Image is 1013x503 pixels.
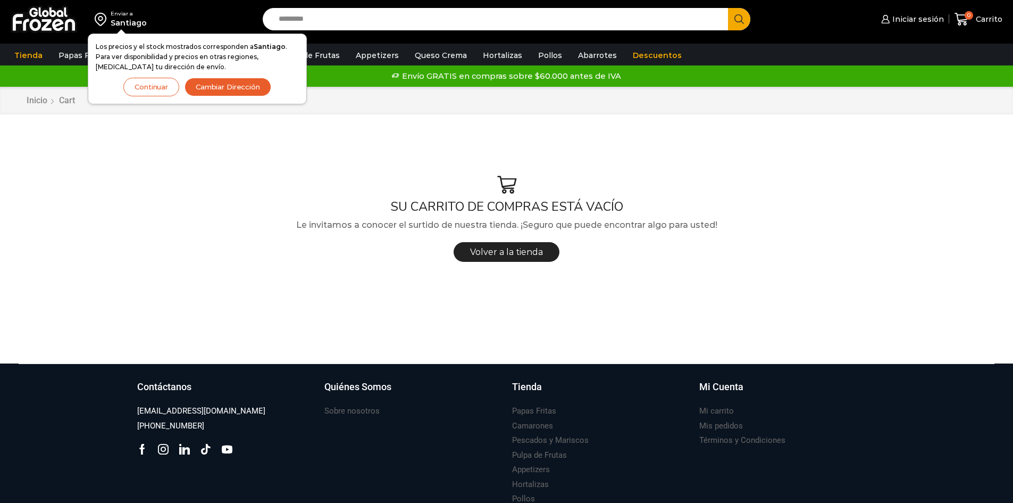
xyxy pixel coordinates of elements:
[9,45,48,65] a: Tienda
[512,479,549,490] h3: Hortalizas
[512,380,542,394] h3: Tienda
[137,380,191,394] h3: Contáctanos
[512,433,589,448] a: Pescados y Mariscos
[573,45,622,65] a: Abarrotes
[699,435,785,446] h3: Términos y Condiciones
[699,433,785,448] a: Términos y Condiciones
[324,380,391,394] h3: Quiénes Somos
[53,45,112,65] a: Papas Fritas
[699,420,743,432] h3: Mis pedidos
[111,18,147,28] div: Santiago
[512,406,556,417] h3: Papas Fritas
[878,9,943,30] a: Iniciar sesión
[254,43,286,51] strong: Santiago
[96,42,299,72] p: Los precios y el stock mostrados corresponden a . Para ver disponibilidad y precios en otras regi...
[95,10,111,28] img: address-field-icon.svg
[512,464,550,475] h3: Appetizers
[470,247,543,257] span: Volver a la tienda
[512,419,553,433] a: Camarones
[512,420,553,432] h3: Camarones
[512,380,689,405] a: Tienda
[324,404,380,418] a: Sobre nosotros
[890,14,944,24] span: Iniciar sesión
[533,45,567,65] a: Pollos
[478,45,528,65] a: Hortalizas
[955,7,1002,32] a: 0 Carrito
[324,406,380,417] h3: Sobre nosotros
[19,199,994,215] h1: SU CARRITO DE COMPRAS ESTÁ VACÍO
[273,45,345,65] a: Pulpa de Frutas
[728,8,750,30] button: Search button
[19,218,994,232] p: Le invitamos a conocer el surtido de nuestra tienda. ¡Seguro que puede encontrar algo para usted!
[699,419,743,433] a: Mis pedidos
[512,448,567,463] a: Pulpa de Frutas
[137,419,204,433] a: [PHONE_NUMBER]
[324,380,501,405] a: Quiénes Somos
[26,95,48,107] a: Inicio
[137,420,204,432] h3: [PHONE_NUMBER]
[699,404,734,418] a: Mi carrito
[512,404,556,418] a: Papas Fritas
[185,78,271,96] button: Cambiar Dirección
[699,406,734,417] h3: Mi carrito
[699,380,743,394] h3: Mi Cuenta
[512,477,549,492] a: Hortalizas
[512,435,589,446] h3: Pescados y Mariscos
[512,463,550,477] a: Appetizers
[512,450,567,461] h3: Pulpa de Frutas
[627,45,687,65] a: Descuentos
[973,14,1002,24] span: Carrito
[137,406,265,417] h3: [EMAIL_ADDRESS][DOMAIN_NAME]
[137,380,314,405] a: Contáctanos
[123,78,179,96] button: Continuar
[409,45,472,65] a: Queso Crema
[59,95,75,105] span: Cart
[965,11,973,20] span: 0
[137,404,265,418] a: [EMAIL_ADDRESS][DOMAIN_NAME]
[350,45,404,65] a: Appetizers
[111,10,147,18] div: Enviar a
[454,242,559,262] a: Volver a la tienda
[699,380,876,405] a: Mi Cuenta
